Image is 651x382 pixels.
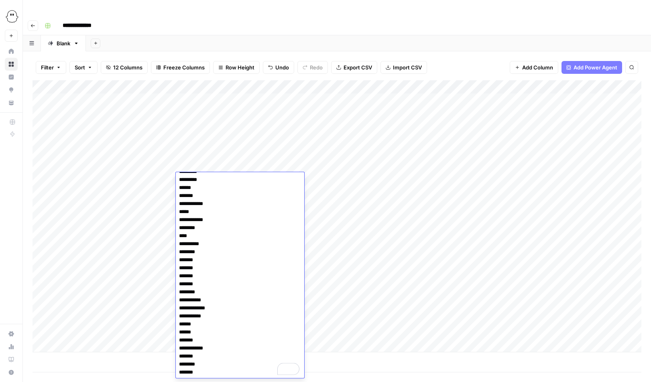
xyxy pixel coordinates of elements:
button: Workspace: PhantomBuster [5,6,18,26]
button: Import CSV [380,61,427,74]
span: Row Height [226,63,254,71]
button: Freeze Columns [151,61,210,74]
button: 12 Columns [101,61,148,74]
button: Undo [263,61,294,74]
span: Import CSV [393,63,422,71]
span: Undo [275,63,289,71]
span: 12 Columns [113,63,142,71]
div: Blank [57,39,70,47]
button: Redo [297,61,328,74]
button: Export CSV [331,61,377,74]
a: Home [5,45,18,58]
a: Browse [5,58,18,71]
span: Add Power Agent [574,63,617,71]
a: Learning Hub [5,353,18,366]
button: Row Height [213,61,260,74]
a: Insights [5,71,18,83]
a: Blank [41,35,86,51]
span: Freeze Columns [163,63,205,71]
a: Opportunities [5,83,18,96]
button: Filter [36,61,66,74]
span: Add Column [522,63,553,71]
span: Redo [310,63,323,71]
span: Sort [75,63,85,71]
a: Settings [5,327,18,340]
img: PhantomBuster Logo [5,9,19,24]
button: Help + Support [5,366,18,379]
a: Usage [5,340,18,353]
a: Your Data [5,96,18,109]
button: Add Power Agent [561,61,622,74]
span: Filter [41,63,54,71]
button: Add Column [510,61,558,74]
span: Export CSV [344,63,372,71]
button: Sort [69,61,98,74]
